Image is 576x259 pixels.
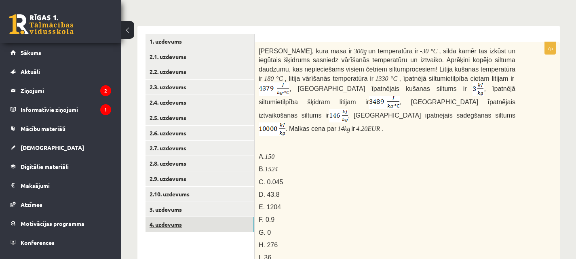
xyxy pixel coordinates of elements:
[11,138,111,157] a: [DEMOGRAPHIC_DATA]
[354,48,363,55] : 300
[259,166,265,173] span: B.
[146,95,254,110] a: 2.4. uzdevums
[473,82,484,96] img: a0Qj+l2d6ASLvORrY2NoCAAAAAElFTkSuQmCC
[11,100,111,119] a: Informatīvie ziņojumi1
[285,75,373,82] span: , litija vārīšanās temperatūra ir
[11,157,111,176] a: Digitālie materiāli
[11,214,111,233] a: Motivācijas programma
[146,64,254,79] a: 2.2. uzdevums
[146,34,254,49] a: 1. uzdevums
[433,48,438,55] : C
[21,220,84,227] span: Motivācijas programma
[363,48,367,55] : g
[11,81,111,100] a: Ziņojumi2
[21,125,65,132] span: Mācību materiāli
[367,125,380,132] : EUR
[399,75,515,82] span: , īpatnējā siltumietilpība cietam litijam ir
[146,171,254,186] a: 2.9. uzdevums
[420,48,422,55] : -
[285,125,336,132] span: . Malkas cena par
[21,81,111,100] legend: Ziņojumi
[422,48,433,55] : 30 °
[368,48,418,55] span: un temperatūra ir
[100,104,111,115] i: 1
[279,75,283,82] : C
[21,144,84,151] span: [DEMOGRAPHIC_DATA]
[146,49,254,64] a: 2.1. uzdevums
[259,191,280,198] span: D. 43.8
[11,43,111,62] a: Sākums
[259,82,289,96] img: QLBmToyiFUiywAAAABJRU5ErkJggg==
[344,125,350,132] : kg
[11,119,111,138] a: Mācību materiāli
[146,80,254,95] a: 2.3. uzdevums
[21,163,69,170] span: Digitālie materiāli
[259,229,271,236] span: G. 0
[265,166,278,173] : 1524
[146,187,254,202] a: 2.10. uzdevums
[9,14,74,34] a: Rīgas 1. Tālmācības vidusskola
[259,216,274,223] span: F. 0.9
[376,75,393,82] : 1330 °
[381,125,383,132] span: .
[100,85,111,96] i: 2
[21,176,111,195] legend: Maksājumi
[393,75,397,82] : C
[369,96,400,109] img: APuKr1gdPH03AAAAAElFTkSuQmCC
[289,85,467,92] span: , [GEOGRAPHIC_DATA] īpatnējais kušanas siltums ir
[11,176,111,195] a: Maksājumi
[21,239,55,246] span: Konferences
[146,110,254,125] a: 2.5. uzdevums
[259,122,285,136] img: TKWhtgAAAABJRU5ErkJggg==
[146,156,254,171] a: 2.8. uzdevums
[146,202,254,217] a: 3. uzdevums
[21,68,40,75] span: Aktuāli
[11,195,111,214] a: Atzīmes
[146,126,254,141] a: 2.6. uzdevums
[11,62,111,81] a: Aktuāli
[348,112,515,119] span: , [GEOGRAPHIC_DATA] īpatnējais sadegšanas siltums
[21,49,41,56] span: Sākums
[259,153,265,160] span: A.
[338,125,344,132] : 14
[11,233,111,252] a: Konferences
[351,125,355,132] span: ir
[259,204,281,211] span: E. 1204
[259,48,515,82] span: , silda kamēr tas izkūst un iegūtais šķidrums sasniedz vārīšanās temperatūru un iztvaiko. Aprēķin...
[21,100,111,119] legend: Informatīvie ziņojumi
[259,99,515,119] span: , [GEOGRAPHIC_DATA] īpatnējais iztvaikošanas siltums ir
[259,242,278,248] span: H. 276
[259,85,515,105] span: , īpatnējā siltumietilpība šķidram litijam ir
[259,179,283,185] span: C. 0.045
[356,125,367,132] : 4.20
[264,75,279,82] : 180 °
[21,201,42,208] span: Atzīmes
[544,42,556,55] p: 7p
[265,153,274,160] : 150
[329,109,348,122] img: ggYsrHbh6guiMdWP1Rl+AeQsgKsR0uNQAAAAAElFTkSuQmCC
[259,48,352,55] span: [PERSON_NAME], kura masa ir
[146,141,254,156] a: 2.7. uzdevums
[146,217,254,232] a: 4. uzdevums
